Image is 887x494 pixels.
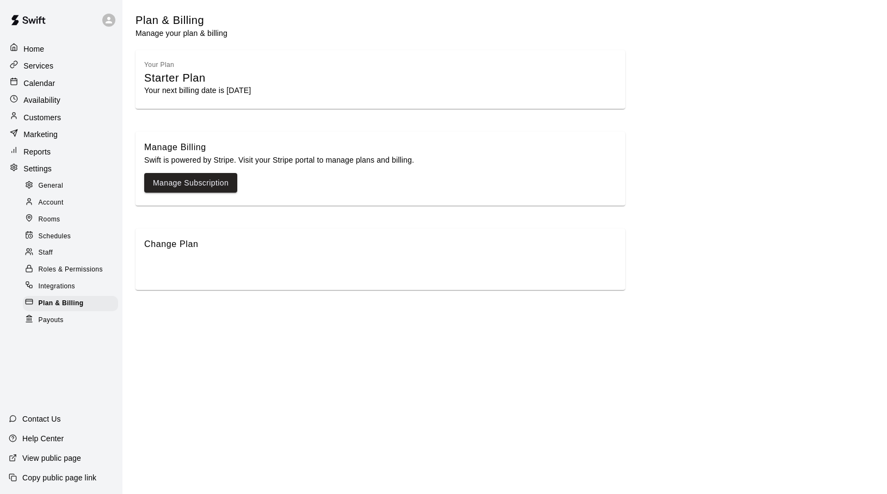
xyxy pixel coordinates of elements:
span: Staff [39,248,53,258]
h5: Plan & Billing [135,13,227,28]
span: Integrations [39,281,76,292]
div: General [23,178,118,194]
div: Schedules [23,229,118,244]
a: Manage Subscription [153,176,229,190]
span: Plan & Billing [39,298,84,309]
p: Manage your plan & billing [135,28,227,39]
div: Rooms [23,212,118,227]
button: Manage Subscription [144,173,237,193]
span: General [39,181,64,192]
a: Settings [8,160,115,176]
span: Your Plan [144,61,174,69]
a: Calendar [8,75,115,91]
div: Starter Plan [144,71,617,85]
p: Contact Us [22,413,61,424]
a: Services [8,58,115,74]
div: Plan & Billing [23,296,118,311]
a: Plan & Billing [23,295,122,312]
a: General [23,178,122,195]
p: Reports [23,146,51,157]
a: Availability [8,92,115,108]
div: Change Plan [144,237,617,251]
div: Roles & Permissions [23,262,118,277]
p: Availability [23,95,60,106]
div: Account [23,195,118,211]
a: Customers [8,109,115,125]
div: Integrations [23,279,118,294]
p: Settings [23,163,52,174]
p: Customers [23,112,61,123]
a: Schedules [23,228,122,245]
p: Marketing [23,129,58,140]
span: Rooms [39,214,60,225]
p: Your next billing date is [DATE] [144,85,617,96]
p: Services [23,60,53,71]
a: Reports [8,144,115,159]
a: Rooms [23,211,122,228]
div: Manage Billing [144,140,617,155]
a: Staff [23,245,122,262]
a: Home [8,41,115,57]
span: Account [39,197,64,208]
a: Roles & Permissions [23,262,122,279]
p: Calendar [23,78,55,89]
a: Account [23,195,122,212]
a: Payouts [23,312,122,329]
p: Help Center [22,433,64,444]
p: View public page [22,453,81,464]
p: Home [23,44,44,54]
a: Integrations [23,279,122,295]
span: Roles & Permissions [39,264,103,275]
div: Staff [23,245,118,261]
a: Marketing [8,126,115,142]
span: Schedules [39,231,71,242]
span: Payouts [39,315,64,326]
p: Swift is powered by Stripe. Visit your Stripe portal to manage plans and billing. [144,155,617,165]
div: Payouts [23,312,118,328]
p: Copy public page link [22,472,96,483]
